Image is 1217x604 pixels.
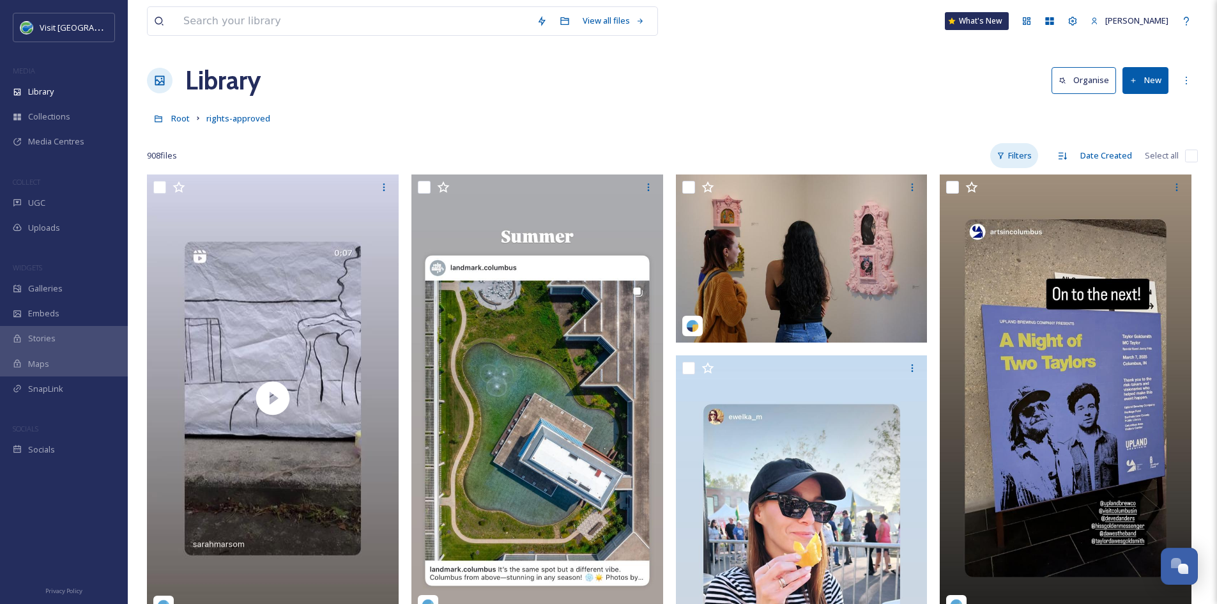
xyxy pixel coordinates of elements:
[576,8,651,33] a: View all files
[13,263,42,272] span: WIDGETS
[40,21,184,33] span: Visit [GEOGRAPHIC_DATA] [US_STATE]
[1052,67,1122,93] a: Organise
[990,143,1038,168] div: Filters
[20,21,33,34] img: cvctwitlogo_400x400.jpg
[1105,15,1168,26] span: [PERSON_NAME]
[28,444,55,456] span: Socials
[28,111,70,123] span: Collections
[28,383,63,395] span: SnapLink
[171,112,190,124] span: Root
[28,307,59,320] span: Embeds
[185,61,261,100] a: Library
[676,174,928,343] img: 9b7e5729-e64b-b2c3-8e77-04cbd8968839.jpg
[945,12,1009,30] a: What's New
[28,332,56,345] span: Stories
[177,7,530,35] input: Search your library
[45,587,82,595] span: Privacy Policy
[686,320,699,332] img: snapsea-logo.png
[206,111,270,126] a: rights-approved
[1122,67,1168,93] button: New
[1052,67,1116,93] button: Organise
[28,283,63,295] span: Galleries
[1084,8,1175,33] a: [PERSON_NAME]
[28,136,84,148] span: Media Centres
[13,424,38,433] span: SOCIALS
[13,177,40,187] span: COLLECT
[1074,143,1138,168] div: Date Created
[171,111,190,126] a: Root
[206,112,270,124] span: rights-approved
[45,582,82,598] a: Privacy Policy
[147,150,177,162] span: 908 file s
[28,222,60,234] span: Uploads
[13,66,35,75] span: MEDIA
[1145,150,1179,162] span: Select all
[28,358,49,370] span: Maps
[1161,548,1198,585] button: Open Chat
[28,86,54,98] span: Library
[28,197,45,209] span: UGC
